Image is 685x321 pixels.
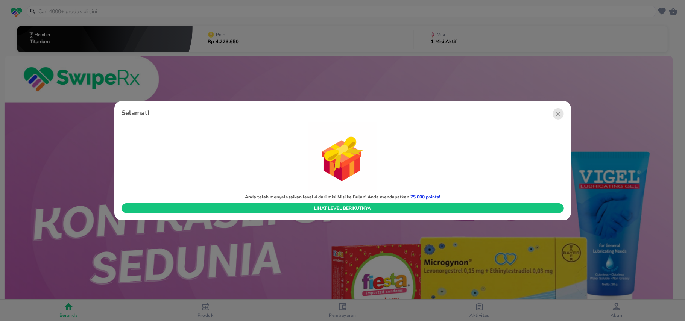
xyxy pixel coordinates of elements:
[127,205,558,211] span: Lihat level berikutnya
[122,108,149,120] p: Selamat!
[410,194,440,200] strong: 75.000 points !
[122,203,564,213] button: Lihat level berikutnya
[308,123,377,191] img: mission-gift
[245,194,440,200] p: Anda telah menyelesaikan level 4 dari misi Misi ke Bulan! Anda mendapatkan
